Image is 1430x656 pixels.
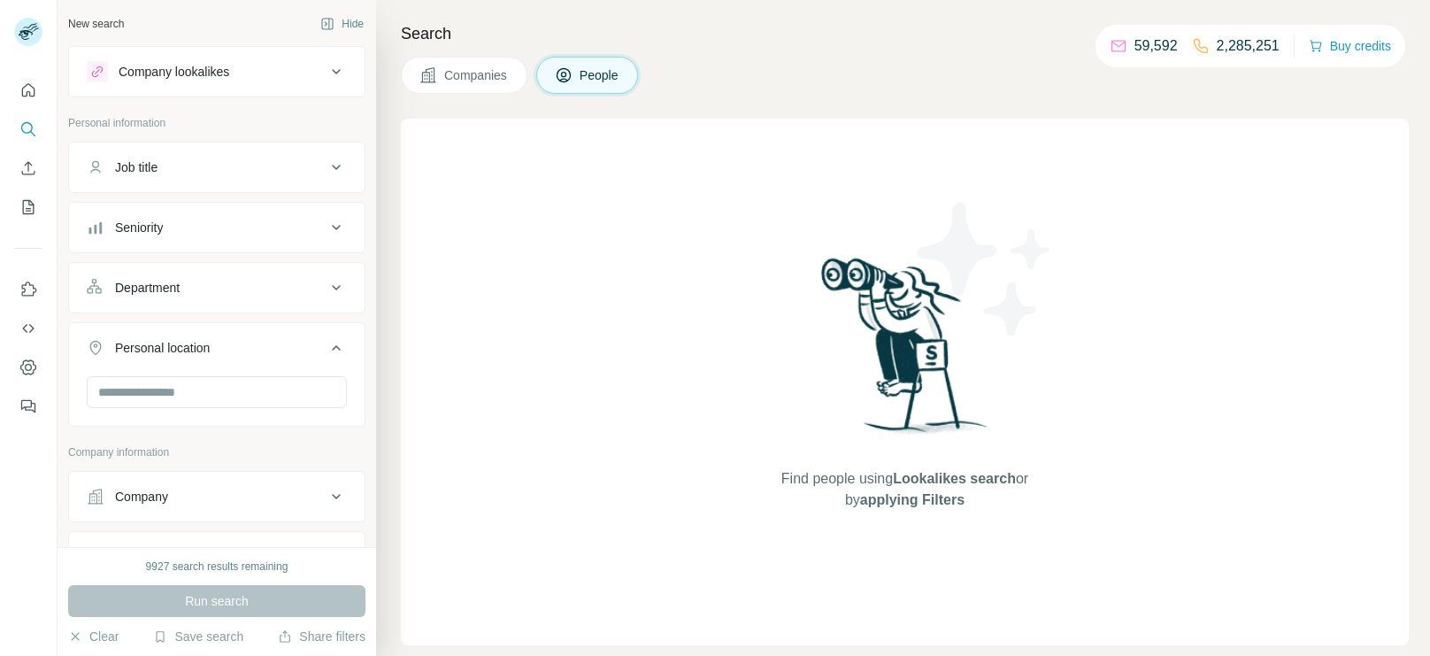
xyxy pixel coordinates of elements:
span: Companies [444,66,509,84]
button: Enrich CSV [14,152,42,184]
button: Hide [308,11,376,37]
button: Company [69,475,365,518]
img: Surfe Illustration - Stars [905,189,1065,349]
div: Department [115,279,180,297]
button: Seniority [69,206,365,249]
span: Lookalikes search [893,471,1016,486]
button: Job title [69,146,365,189]
button: My lists [14,191,42,223]
button: Industry [69,536,365,578]
p: Personal information [68,115,365,131]
h4: Search [401,21,1409,46]
div: Company [115,488,168,506]
button: Feedback [14,390,42,422]
div: 9927 search results remaining [146,559,288,575]
button: Department [69,266,365,309]
div: Personal location [115,339,210,357]
p: 2,285,251 [1217,35,1280,57]
button: Dashboard [14,351,42,383]
button: Use Surfe on LinkedIn [14,274,42,305]
div: Company lookalikes [119,63,229,81]
button: Personal location [69,327,365,376]
div: Seniority [115,219,163,236]
div: Job title [115,158,158,176]
p: Company information [68,444,365,460]
img: Surfe Illustration - Woman searching with binoculars [813,253,997,451]
button: Use Surfe API [14,313,42,344]
button: Company lookalikes [69,50,365,93]
p: 59,592 [1134,35,1178,57]
button: Save search [153,628,243,645]
button: Buy credits [1309,34,1391,58]
div: New search [68,16,124,32]
span: Find people using or by [763,468,1046,511]
button: Search [14,113,42,145]
span: People [580,66,620,84]
span: applying Filters [860,492,965,507]
button: Clear [68,628,119,645]
button: Quick start [14,74,42,106]
button: Share filters [278,628,365,645]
